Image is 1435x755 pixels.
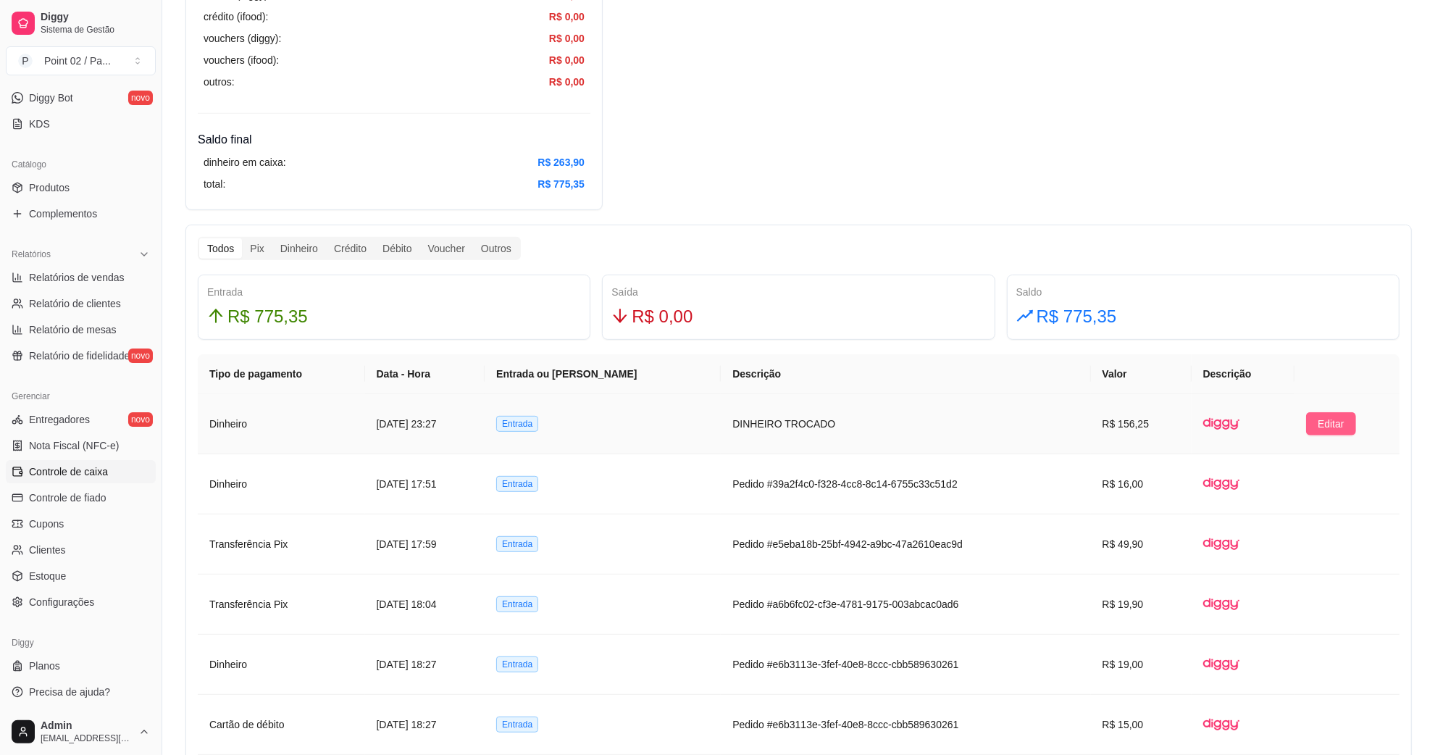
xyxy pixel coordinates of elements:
[375,238,419,259] div: Débito
[6,176,156,199] a: Produtos
[721,514,1090,575] td: Pedido #e5eba18b-25bf-4942-a9bc-47a2610eac9d
[6,654,156,677] a: Planos
[6,202,156,225] a: Complementos
[6,460,156,483] a: Controle de caixa
[377,416,474,432] article: [DATE] 23:27
[204,52,279,68] article: vouchers (ifood):
[204,74,235,90] article: outros:
[721,354,1090,394] th: Descrição
[496,717,538,733] span: Entrada
[537,176,585,192] article: R$ 775,35
[6,486,156,509] a: Controle de fiado
[1203,706,1239,743] img: diggy
[1103,717,1180,733] article: R$ 15,00
[420,238,473,259] div: Voucher
[6,434,156,457] a: Nota Fiscal (NFC-e)
[611,284,985,300] div: Saída
[632,303,693,330] span: R$ 0,00
[377,596,474,612] article: [DATE] 18:04
[18,54,33,68] span: P
[6,538,156,562] a: Clientes
[41,11,150,24] span: Diggy
[1203,406,1239,442] img: diggy
[29,296,121,311] span: Relatório de clientes
[29,270,125,285] span: Relatórios de vendas
[1103,416,1180,432] article: R$ 156,25
[6,112,156,135] a: KDS
[473,238,519,259] div: Outros
[209,416,353,432] article: Dinheiro
[199,238,242,259] div: Todos
[204,154,286,170] article: dinheiro em caixa:
[29,595,94,609] span: Configurações
[6,266,156,289] a: Relatórios de vendas
[485,354,721,394] th: Entrada ou [PERSON_NAME]
[1016,307,1034,325] span: rise
[1203,526,1239,562] img: diggy
[242,238,272,259] div: Pix
[29,685,110,699] span: Precisa de ajuda?
[29,517,64,531] span: Cupons
[1016,284,1390,300] div: Saldo
[1192,354,1294,394] th: Descrição
[209,596,353,612] article: Transferência Pix
[29,207,97,221] span: Complementos
[198,131,590,149] h4: Saldo final
[549,30,585,46] article: R$ 0,00
[29,412,90,427] span: Entregadores
[721,394,1090,454] td: DINHEIRO TROCADO
[1091,354,1192,394] th: Valor
[6,6,156,41] a: DiggySistema de Gestão
[29,543,66,557] span: Clientes
[1103,476,1180,492] article: R$ 16,00
[1306,412,1356,435] button: Editar
[204,30,281,46] article: vouchers (diggy):
[29,464,108,479] span: Controle de caixa
[611,307,629,325] span: arrow-down
[12,249,51,260] span: Relatórios
[377,656,474,672] article: [DATE] 18:27
[1103,536,1180,552] article: R$ 49,90
[6,385,156,408] div: Gerenciar
[1103,656,1180,672] article: R$ 19,00
[721,695,1090,755] td: Pedido #e6b3113e-3fef-40e8-8ccc-cbb589630261
[6,86,156,109] a: Diggy Botnovo
[549,52,585,68] article: R$ 0,00
[326,238,375,259] div: Crédito
[41,24,150,36] span: Sistema de Gestão
[496,596,538,612] span: Entrada
[6,408,156,431] a: Entregadoresnovo
[29,322,117,337] span: Relatório de mesas
[6,564,156,588] a: Estoque
[209,656,353,672] article: Dinheiro
[29,180,70,195] span: Produtos
[207,284,581,300] div: Entrada
[272,238,326,259] div: Dinheiro
[1318,416,1344,432] span: Editar
[198,354,365,394] th: Tipo de pagamento
[549,74,585,90] article: R$ 0,00
[377,717,474,733] article: [DATE] 18:27
[29,438,119,453] span: Nota Fiscal (NFC-e)
[721,635,1090,695] td: Pedido #e6b3113e-3fef-40e8-8ccc-cbb589630261
[209,536,353,552] article: Transferência Pix
[365,354,485,394] th: Data - Hora
[6,680,156,704] a: Precisa de ajuda?
[29,491,106,505] span: Controle de fiado
[204,9,268,25] article: crédito (ifood):
[44,54,111,68] div: Point 02 / Pa ...
[377,476,474,492] article: [DATE] 17:51
[6,292,156,315] a: Relatório de clientes
[29,91,73,105] span: Diggy Bot
[6,344,156,367] a: Relatório de fidelidadenovo
[29,117,50,131] span: KDS
[209,717,353,733] article: Cartão de débito
[377,536,474,552] article: [DATE] 17:59
[209,476,353,492] article: Dinheiro
[6,46,156,75] button: Select a team
[227,303,308,330] span: R$ 775,35
[721,454,1090,514] td: Pedido #39a2f4c0-f328-4cc8-8c14-6755c33c51d2
[537,154,585,170] article: R$ 263,90
[6,714,156,749] button: Admin[EMAIL_ADDRESS][DOMAIN_NAME]
[496,416,538,432] span: Entrada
